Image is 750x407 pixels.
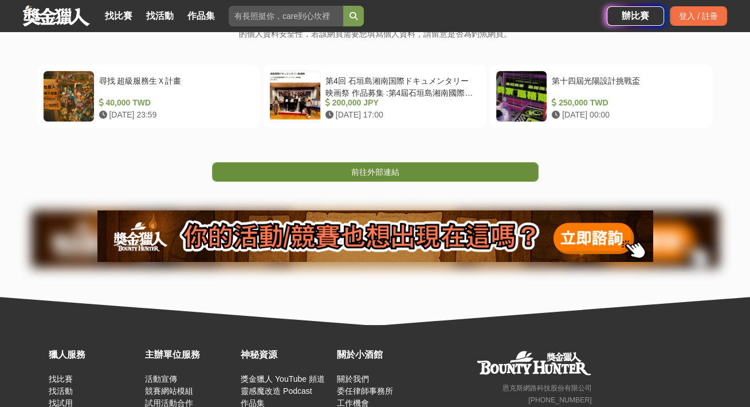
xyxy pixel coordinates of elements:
div: [DATE] 17:00 [325,109,476,121]
a: 關於我們 [337,374,369,383]
a: 作品集 [183,8,219,24]
div: 主辦單位服務 [145,348,235,362]
a: 尋找 超級服務生Ｘ計畫 40,000 TWD [DATE] 23:59 [37,65,260,128]
div: 尋找 超級服務生Ｘ計畫 [99,75,250,97]
a: 靈感魔改造 Podcast [241,386,312,396]
div: 神秘資源 [241,348,331,362]
span: 前往外部連結 [351,167,399,177]
div: 獵人服務 [49,348,139,362]
img: 905fc34d-8193-4fb2-a793-270a69788fd0.png [97,210,653,262]
div: 第4回 石垣島湘南国際ドキュメンタリー映画祭 作品募集 :第4屆石垣島湘南國際紀錄片電影節作品徵集 [325,75,476,97]
a: 競賽網站模組 [145,386,193,396]
a: 辦比賽 [607,6,664,26]
div: 第十四屆光陽設計挑戰盃 [552,75,702,97]
div: 登入 / 註冊 [670,6,727,26]
div: [DATE] 00:00 [552,109,702,121]
a: 前往外部連結 [212,162,539,182]
a: 找比賽 [49,374,73,383]
a: 找活動 [142,8,178,24]
a: 第十四屆光陽設計挑戰盃 250,000 TWD [DATE] 00:00 [490,65,713,128]
a: 獎金獵人 YouTube 頻道 [241,374,325,383]
div: 40,000 TWD [99,97,250,109]
div: 關於小酒館 [337,348,427,362]
div: [DATE] 23:59 [99,109,250,121]
div: 250,000 TWD [552,97,702,109]
a: 活動宣傳 [145,374,177,383]
a: 找比賽 [100,8,137,24]
a: 委任律師事務所 [337,386,393,396]
small: [PHONE_NUMBER] [528,396,591,404]
small: 恩克斯網路科技股份有限公司 [502,384,591,392]
a: 找活動 [49,386,73,396]
a: 第4回 石垣島湘南国際ドキュメンタリー映画祭 作品募集 :第4屆石垣島湘南國際紀錄片電影節作品徵集 200,000 JPY [DATE] 17:00 [264,65,486,128]
div: 200,000 JPY [325,97,476,109]
p: 提醒您，您即將連結至獎金獵人以外的網頁。此網頁可能隱藏木馬病毒程式；同時，為確保您的個人資料安全性，若該網頁需要您填寫個人資料，請留意是否為釣魚網頁。 [210,15,540,52]
input: 有長照挺你，care到心坎裡！青春出手，拍出照顧 影音徵件活動 [229,6,343,26]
